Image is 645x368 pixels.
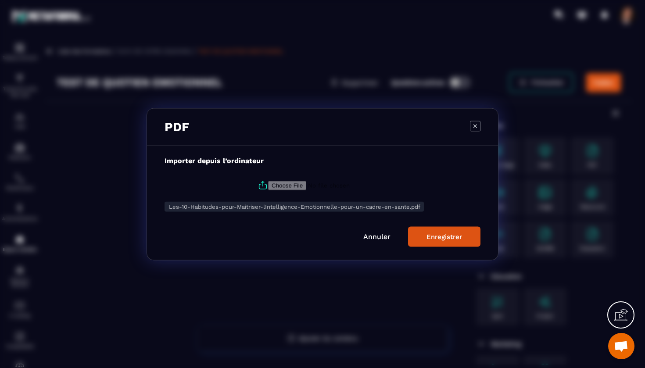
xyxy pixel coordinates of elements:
[426,232,462,240] div: Enregistrer
[165,156,264,164] label: Importer depuis l’ordinateur
[363,232,391,240] a: Annuler
[408,226,480,247] button: Enregistrer
[169,203,420,210] span: Les-10-Habitudes-pour-Maitriser-lIntelligence-Emotionnelle-pour-un-cadre-en-sante.pdf
[165,119,189,134] h3: PDF
[608,333,634,359] div: Ouvrir le chat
